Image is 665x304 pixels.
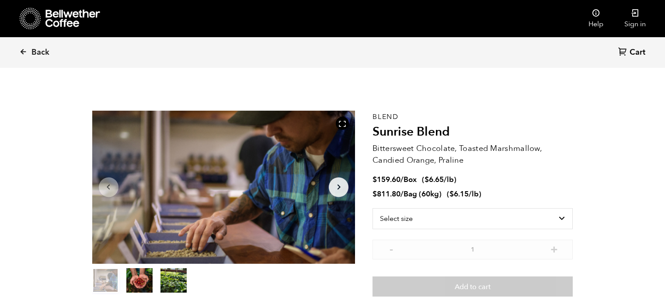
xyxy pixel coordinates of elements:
[549,244,560,253] button: +
[400,175,404,185] span: /
[400,189,404,199] span: /
[404,175,417,185] span: Box
[469,189,479,199] span: /lb
[618,47,648,59] a: Cart
[373,276,573,297] button: Add to cart
[447,189,481,199] span: ( )
[31,47,49,58] span: Back
[373,189,377,199] span: $
[373,143,573,166] p: Bittersweet Chocolate, Toasted Marshmallow, Candied Orange, Praline
[449,189,454,199] span: $
[425,175,429,185] span: $
[404,189,442,199] span: Bag (60kg)
[422,175,456,185] span: ( )
[444,175,454,185] span: /lb
[373,125,573,140] h2: Sunrise Blend
[630,47,645,58] span: Cart
[386,244,397,253] button: -
[373,175,377,185] span: $
[425,175,444,185] bdi: 6.65
[373,175,400,185] bdi: 159.60
[373,189,400,199] bdi: 811.80
[449,189,469,199] bdi: 6.15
